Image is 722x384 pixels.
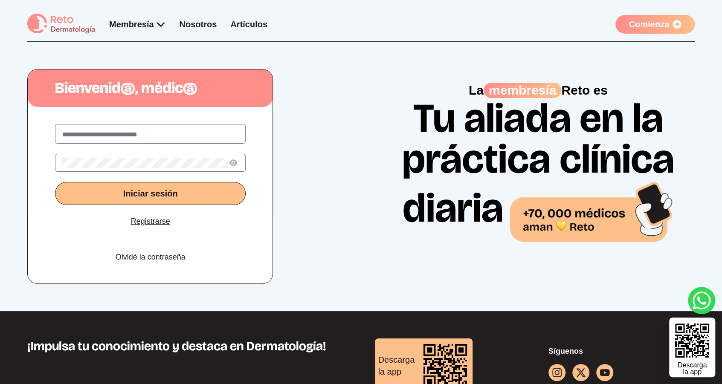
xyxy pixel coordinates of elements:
[180,20,217,29] a: Nosotros
[28,80,273,97] h1: Bienvenid@, médic@
[27,338,348,354] h3: ¡Impulsa tu conocimiento y destaca en Dermatología!
[484,83,561,98] span: membresía
[548,364,565,381] a: instagram button
[123,189,178,198] span: Iniciar sesión
[615,15,695,34] a: Comienza
[688,287,715,314] a: whatsapp button
[375,350,418,381] div: Descarga la app
[678,362,707,375] div: Descarga la app
[596,364,613,381] a: youtube icon
[572,364,589,381] a: facebook button
[395,98,681,242] h1: Tu aliada en la práctica clínica diaria
[27,14,96,35] img: logo Reto dermatología
[131,215,170,227] a: Registrarse
[395,83,681,98] p: La Reto es
[116,251,186,263] a: Olvidé la contraseña
[109,18,166,30] div: Membresía
[55,182,246,205] button: Iniciar sesión
[230,20,267,29] a: Artículos
[548,345,695,357] p: Síguenos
